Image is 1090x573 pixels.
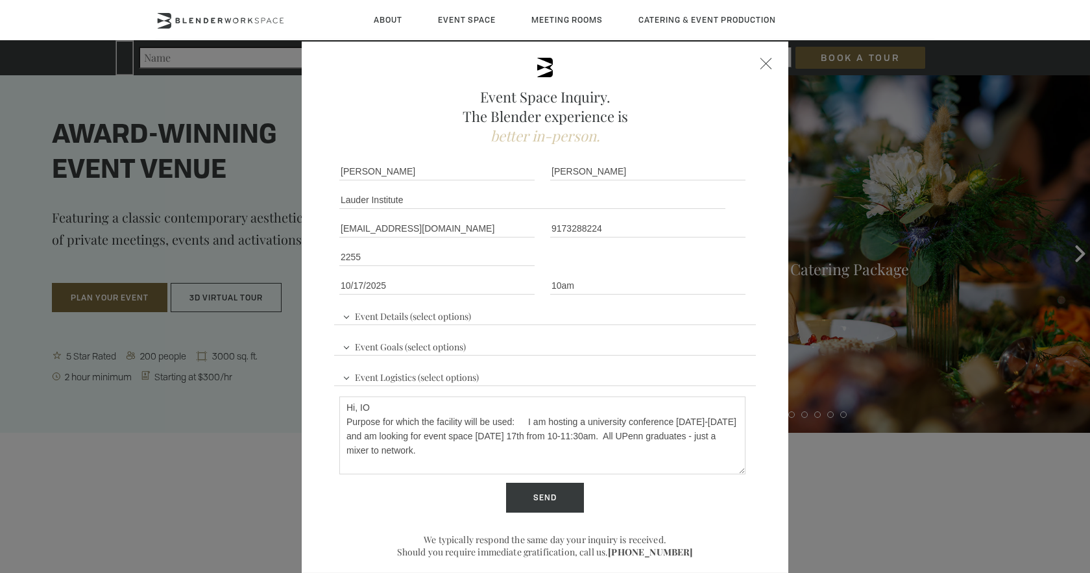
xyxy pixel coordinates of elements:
textarea: Hi, IO Purpose for which the facility will be used: I am hosting a university conference [DATE]-[... [339,396,745,474]
span: Event Goals (select options) [339,335,469,355]
input: Email Address * [339,219,535,238]
input: Last Name [550,162,745,180]
input: First Name [339,162,535,180]
input: Event Date [339,276,535,295]
p: We typically respond the same day your inquiry is received. [334,533,756,546]
input: Company Name [339,191,725,209]
span: Event Logistics (select options) [339,366,482,385]
a: [PHONE_NUMBER] [608,546,693,558]
span: Event Details (select options) [339,305,474,324]
input: Phone Number [550,219,745,238]
input: Number of Attendees [339,248,535,266]
h2: Event Space Inquiry. The Blender experience is [334,87,756,145]
input: Send [506,483,584,513]
input: Start Time [550,276,745,295]
p: Should you require immediate gratification, call us. [334,546,756,558]
span: better in-person. [490,126,600,145]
